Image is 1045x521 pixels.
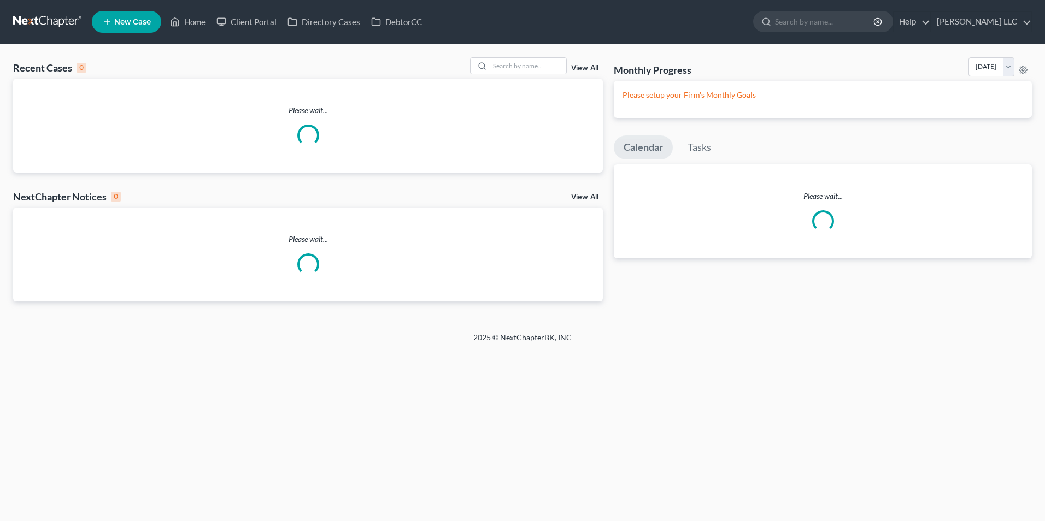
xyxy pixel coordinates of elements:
[211,332,834,352] div: 2025 © NextChapterBK, INC
[614,63,691,76] h3: Monthly Progress
[614,191,1032,202] p: Please wait...
[211,12,282,32] a: Client Portal
[77,63,86,73] div: 0
[165,12,211,32] a: Home
[490,58,566,74] input: Search by name...
[614,135,673,159] a: Calendar
[13,61,86,74] div: Recent Cases
[894,12,930,32] a: Help
[931,12,1031,32] a: [PERSON_NAME] LLC
[111,192,121,202] div: 0
[571,64,598,72] a: View All
[623,90,1023,100] p: Please setup your Firm's Monthly Goals
[775,11,875,32] input: Search by name...
[366,12,427,32] a: DebtorCC
[13,105,603,116] p: Please wait...
[13,234,603,245] p: Please wait...
[13,190,121,203] div: NextChapter Notices
[678,135,721,159] a: Tasks
[114,18,151,26] span: New Case
[571,193,598,201] a: View All
[282,12,366,32] a: Directory Cases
